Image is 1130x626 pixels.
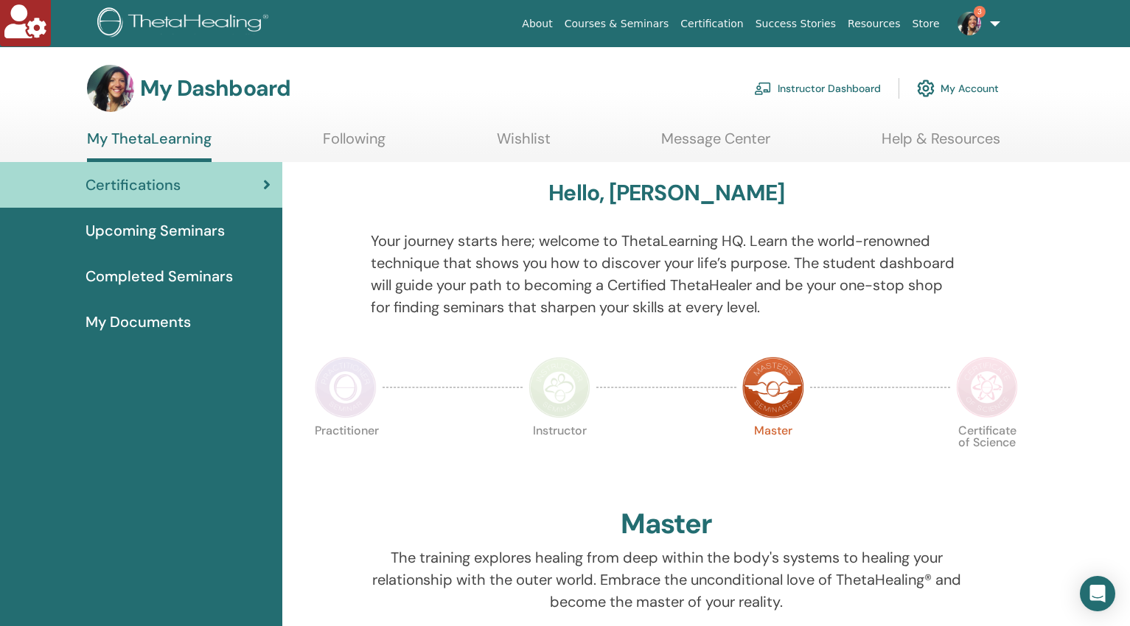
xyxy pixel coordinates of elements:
img: Instructor [529,356,590,418]
a: About [516,10,558,38]
p: Instructor [529,425,590,487]
img: Certificate of Science [956,356,1018,418]
a: Success Stories [750,10,842,38]
p: Your journey starts here; welcome to ThetaLearning HQ. Learn the world-renowned technique that sh... [371,230,963,318]
a: Help & Resources [882,130,1000,158]
img: Practitioner [315,356,377,418]
a: Store [907,10,946,38]
a: Message Center [661,130,770,158]
img: logo.png [97,7,273,41]
h2: Master [621,507,712,541]
p: The training explores healing from deep within the body's systems to healing your relationship wi... [371,546,963,613]
a: Courses & Seminars [559,10,675,38]
a: Resources [842,10,907,38]
span: My Documents [86,311,191,333]
h3: Hello, [PERSON_NAME] [548,180,784,206]
span: Completed Seminars [86,265,233,287]
h3: My Dashboard [140,75,290,102]
img: cog.svg [917,76,935,101]
p: Certificate of Science [956,425,1018,487]
a: Following [323,130,386,158]
a: Instructor Dashboard [754,72,881,105]
p: Master [742,425,804,487]
a: My ThetaLearning [87,130,212,162]
img: default.jpg [958,12,981,35]
p: Practitioner [315,425,377,487]
span: Upcoming Seminars [86,219,225,242]
img: Master [742,356,804,418]
a: Wishlist [497,130,551,158]
img: chalkboard-teacher.svg [754,82,772,95]
span: Certifications [86,174,181,196]
img: default.jpg [87,65,134,112]
div: Open Intercom Messenger [1080,576,1115,611]
span: 3 [974,6,986,18]
a: Certification [674,10,749,38]
a: My Account [917,72,999,105]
